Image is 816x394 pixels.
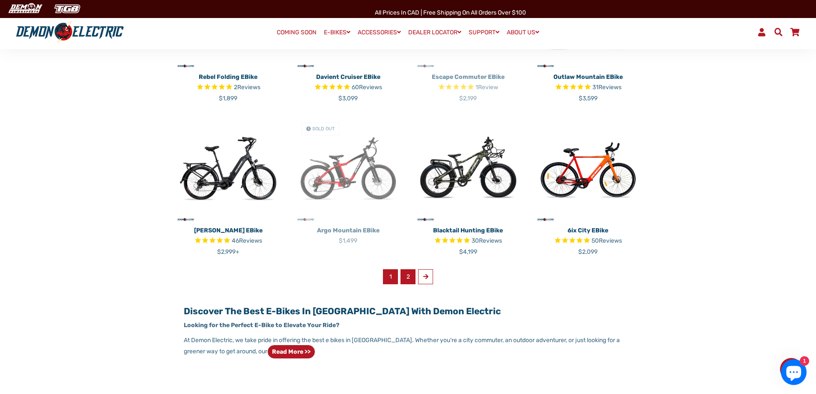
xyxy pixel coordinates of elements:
[535,223,642,256] a: 6ix City eBike Rated 4.8 out of 5 stars 50 reviews $2,099
[295,116,402,223] a: Argo Mountain eBike - Demon Electric Sold Out
[504,26,542,39] a: ABOUT US
[579,95,598,102] span: $3,599
[475,84,498,91] span: 1 reviews
[175,69,282,103] a: Rebel Folding eBike Rated 5.0 out of 5 stars 2 reviews $1,899
[592,84,622,91] span: 31 reviews
[352,84,382,91] span: 60 reviews
[175,116,282,223] img: Tronio Commuter eBike - Demon Electric
[339,237,357,244] span: $1,499
[778,359,809,387] inbox-online-store-chat: Shopify online store chat
[459,248,477,256] span: $4,199
[184,322,339,329] strong: Looking for the Perfect E-Bike to Elevate Your Ride?
[535,116,642,223] img: 6ix City eBike - Demon Electric
[415,236,522,246] span: Rated 4.7 out of 5 stars 30 reviews
[599,237,622,244] span: Reviews
[239,237,262,244] span: Reviews
[295,226,402,235] p: Argo Mountain eBike
[50,2,85,16] img: TGB Canada
[295,223,402,245] a: Argo Mountain eBike $1,499
[234,84,260,91] span: 2 reviews
[338,95,358,102] span: $3,099
[295,116,402,223] img: Argo Mountain eBike - Demon Electric
[383,269,398,284] span: 1
[535,236,642,246] span: Rated 4.8 out of 5 stars 50 reviews
[184,306,632,316] h2: Discover the Best E-Bikes in [GEOGRAPHIC_DATA] with Demon Electric
[592,237,622,244] span: 50 reviews
[4,2,45,16] img: Demon Electric
[295,83,402,93] span: Rated 4.8 out of 5 stars 60 reviews
[175,223,282,256] a: [PERSON_NAME] eBike Rated 4.6 out of 5 stars 46 reviews $2,999+
[459,95,477,102] span: $2,199
[415,72,522,81] p: Escape Commuter eBike
[272,348,311,355] strong: Read more >>
[355,26,404,39] a: ACCESSORIES
[535,226,642,235] p: 6ix City eBike
[359,84,382,91] span: Reviews
[375,9,526,16] span: All Prices in CAD | Free shipping on all orders over $100
[175,226,282,235] p: [PERSON_NAME] eBike
[466,26,502,39] a: SUPPORT
[295,69,402,103] a: Davient Cruiser eBike Rated 4.8 out of 5 stars 60 reviews $3,099
[13,21,127,43] img: Demon Electric logo
[232,237,262,244] span: 46 reviews
[274,27,320,39] a: COMING SOON
[415,223,522,256] a: Blacktail Hunting eBike Rated 4.7 out of 5 stars 30 reviews $4,199
[175,236,282,246] span: Rated 4.6 out of 5 stars 46 reviews
[184,336,632,359] p: At Demon Electric, we take pride in offering the best e bikes in [GEOGRAPHIC_DATA]. Whether you’r...
[415,83,522,93] span: Rated 5.0 out of 5 stars 1 reviews
[295,72,402,81] p: Davient Cruiser eBike
[415,226,522,235] p: Blacktail Hunting eBike
[479,237,502,244] span: Reviews
[405,26,464,39] a: DEALER LOCATOR
[415,69,522,103] a: Escape Commuter eBike Rated 5.0 out of 5 stars 1 reviews $2,199
[472,237,502,244] span: 30 reviews
[219,95,237,102] span: $1,899
[217,248,239,256] span: $2,999+
[401,269,415,284] a: 2
[535,83,642,93] span: Rated 4.8 out of 5 stars 31 reviews
[535,72,642,81] p: Outlaw Mountain eBike
[321,26,353,39] a: E-BIKES
[598,84,622,91] span: Reviews
[535,69,642,103] a: Outlaw Mountain eBike Rated 4.8 out of 5 stars 31 reviews $3,599
[175,72,282,81] p: Rebel Folding eBike
[415,116,522,223] img: Blacktail Hunting eBike - Demon Electric
[175,83,282,93] span: Rated 5.0 out of 5 stars 2 reviews
[237,84,260,91] span: Reviews
[312,126,335,132] span: Sold Out
[478,84,498,91] span: Review
[578,248,598,256] span: $2,099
